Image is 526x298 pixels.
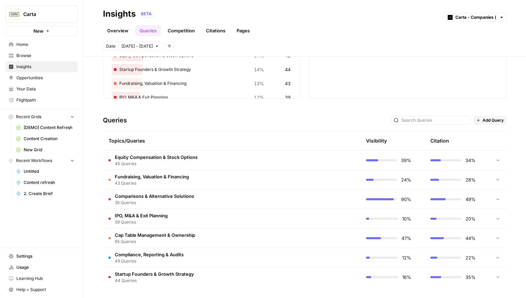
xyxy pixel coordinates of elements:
[6,61,78,72] a: Insights
[115,271,194,277] span: Startup Founders & Growth Strategy
[106,43,115,49] span: Date
[115,277,194,284] span: 44 Queries
[6,251,78,262] a: Settings
[135,25,161,36] a: Queries
[16,287,74,293] span: Help + Support
[16,53,74,59] span: Browse
[285,66,290,73] span: 44
[401,117,468,124] input: Search Queries
[115,200,194,206] span: 35 Queries
[254,66,264,73] span: 14%
[465,235,476,242] span: 44%
[13,177,78,188] a: Content refresh
[473,116,507,125] button: Add Query
[115,161,198,167] span: 45 Queries
[6,262,78,273] a: Usage
[401,235,411,242] span: 47%
[6,50,78,61] a: Browse
[115,251,184,258] span: Compliance, Reporting & Audits
[254,80,264,87] span: 13%
[6,155,78,166] button: Recent Workflows
[366,137,387,144] div: Visibility
[16,41,74,48] span: Home
[112,92,292,103] div: IPO, M&A & Exit Planning
[430,131,449,150] div: Citation
[24,179,74,186] span: Content refresh
[402,215,411,222] span: 10%
[164,25,199,36] a: Competition
[16,275,74,282] span: Learning Hub
[115,193,194,200] span: Comparisons & Alternative Solutions
[465,176,476,183] span: 28%
[6,72,78,83] a: Opportunities
[24,191,74,197] span: 2. Create Brief
[16,75,74,81] span: Opportunities
[112,64,292,75] div: Startup Founders & Growth Strategy
[6,112,78,122] button: Recent Grids
[6,39,78,50] a: Home
[24,124,74,131] span: [DEMO] Content Refresh
[254,94,264,101] span: 12%
[6,95,78,106] a: Flightpath
[16,86,74,92] span: Your Data
[6,6,78,23] button: Workspace: Carta
[138,10,154,17] div: BETA
[285,94,290,101] span: 39
[401,157,411,164] span: 39%
[24,147,74,153] span: New Grid
[115,239,195,245] span: 65 Queries
[13,133,78,144] a: Content Creation
[115,154,198,161] span: Equity Compensation & Stock Options
[13,188,78,199] a: 2. Create Brief
[103,115,127,125] h3: Queries
[6,83,78,95] a: Your Data
[465,196,476,203] span: 49%
[115,232,195,239] span: Cap Table Management & Ownership
[13,166,78,177] a: Untitled
[23,11,65,18] span: Carta
[402,274,411,281] span: 16%
[401,176,411,183] span: 24%
[6,26,78,36] button: New
[115,219,168,225] span: 39 Queries
[16,97,74,103] span: Flightpath
[121,43,153,49] span: [DATE] - [DATE]
[103,25,133,36] a: Overview
[465,157,476,164] span: 34%
[483,117,504,123] span: Add Query
[16,114,41,120] span: Recent Grids
[118,42,162,51] button: [DATE] - [DATE]
[16,158,52,164] span: Recent Workflows
[285,80,290,87] span: 43
[465,274,476,281] span: 35%
[13,122,78,133] a: [DEMO] Content Refresh
[202,25,230,36] a: Citations
[13,144,78,155] a: New Grid
[24,136,74,142] span: Content Creation
[465,254,476,261] span: 22%
[402,254,411,261] span: 12%
[16,264,74,271] span: Usage
[103,8,136,19] div: Insights
[8,8,21,21] img: Carta Logo
[465,215,476,222] span: 20%
[6,284,78,295] button: Help + Support
[24,168,74,175] span: Untitled
[112,78,292,89] div: Fundraising, Valuation & Financing
[109,131,289,150] div: Topics/Queries
[232,25,254,36] a: Pages
[16,253,74,259] span: Settings
[33,27,43,34] span: New
[115,173,189,180] span: Fundraising, Valuation & Financing
[401,196,411,203] span: 90%
[115,180,189,186] span: 43 Queries
[455,14,496,21] input: Carta - Companies (cap table)
[6,273,78,284] a: Learning Hub
[115,212,168,219] span: IPO, M&A & Exit Planning
[16,64,74,70] span: Insights
[115,258,184,264] span: 49 Queries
